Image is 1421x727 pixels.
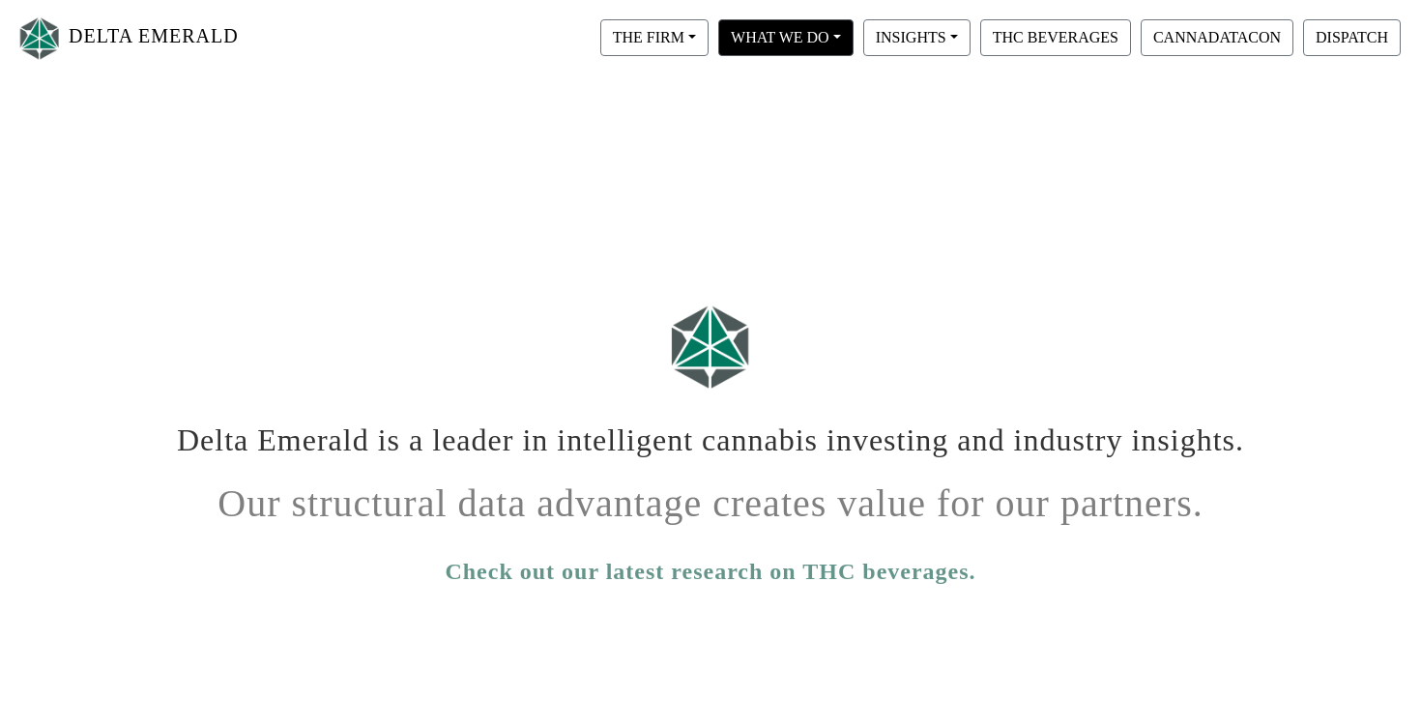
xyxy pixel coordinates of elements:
[15,13,64,64] img: Logo
[445,554,975,589] a: Check out our latest research on THC beverages.
[863,19,971,56] button: INSIGHTS
[600,19,709,56] button: THE FIRM
[718,19,854,56] button: WHAT WE DO
[1136,28,1298,44] a: CANNADATACON
[174,466,1247,527] h1: Our structural data advantage creates value for our partners.
[980,19,1131,56] button: THC BEVERAGES
[15,8,239,69] a: DELTA EMERALD
[975,28,1136,44] a: THC BEVERAGES
[1141,19,1293,56] button: CANNADATACON
[662,296,759,397] img: Logo
[1298,28,1406,44] a: DISPATCH
[174,407,1247,458] h1: Delta Emerald is a leader in intelligent cannabis investing and industry insights.
[1303,19,1401,56] button: DISPATCH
